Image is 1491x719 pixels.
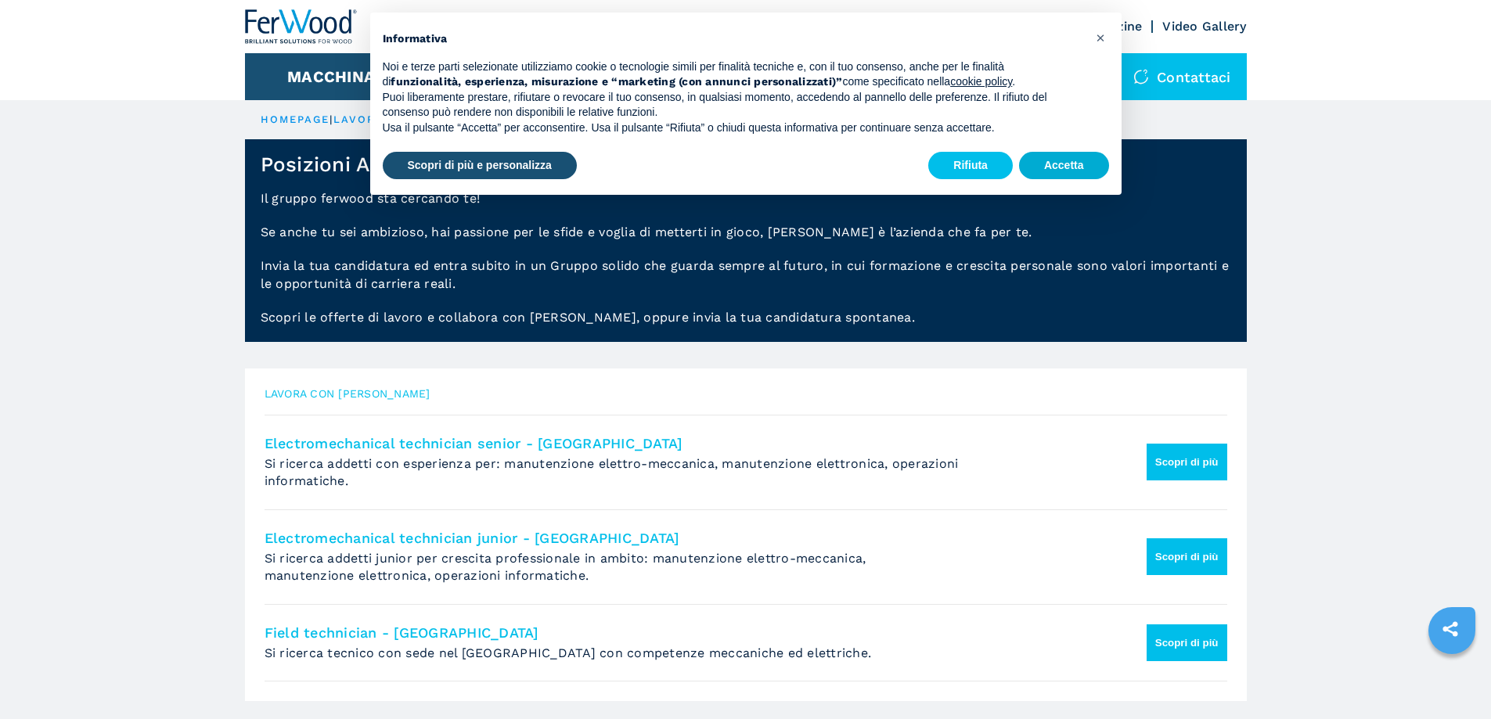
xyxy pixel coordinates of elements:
button: Accetta [1019,152,1109,180]
li: Electromechanical Technician Junior - Italy [265,510,1227,605]
span: Se anche tu sei ambizioso, hai passione per le sfide e voglia di metterti in gioco, [PERSON_NAME]... [261,225,1032,239]
button: Chiudi questa informativa [1089,25,1114,50]
h2: Informativa [383,31,1084,47]
li: Electromechanical Technician Senior - Italy [265,415,1227,510]
span: Il gruppo ferwood sta cercando te! [261,191,481,206]
a: cookie policy [950,75,1012,88]
span: Scopri le offerte di lavoro e collabora con [PERSON_NAME], oppure invia la tua candidatura sponta... [261,310,915,325]
p: Noi e terze parti selezionate utilizziamo cookie o tecnologie simili per finalità tecniche e, con... [383,59,1084,90]
h4: Field technician - [GEOGRAPHIC_DATA] [265,624,1133,642]
p: Puoi liberamente prestare, rifiutare o revocare il tuo consenso, in qualsiasi momento, accedendo ... [383,90,1084,120]
h4: Electromechanical technician senior - [GEOGRAPHIC_DATA] [265,434,1133,452]
a: HOMEPAGE [261,113,330,125]
button: Macchinari [287,67,391,86]
button: Scopri di più [1147,444,1227,480]
p: Si ricerca tecnico con sede nel [GEOGRAPHIC_DATA] con competenze meccaniche ed elettriche. [265,645,960,662]
span: lavora con [PERSON_NAME] [265,388,1227,399]
a: lavora con [PERSON_NAME] [333,113,528,125]
span: Si ricerca addetti junior per crescita professionale in ambito: manutenzione elettro-meccanica, m... [265,551,866,583]
h4: Electromechanical technician junior - [GEOGRAPHIC_DATA] [265,529,1133,547]
p: Usa il pulsante “Accetta” per acconsentire. Usa il pulsante “Rifiuta” o chiudi questa informativa... [383,120,1084,136]
a: sharethis [1431,609,1470,649]
button: Scopri di più [1147,624,1227,661]
iframe: Chat [1424,649,1479,707]
button: Rifiuta [928,152,1013,180]
span: Invia la tua candidatura ed entra subito in un Gruppo solido che guarda sempre al futuro, in cui ... [261,258,1229,291]
button: Scopri di più [1147,538,1227,575]
img: Ferwood [245,9,358,44]
span: | [330,113,333,125]
div: Contattaci [1118,53,1247,100]
strong: funzionalità, esperienza, misurazione e “marketing (con annunci personalizzati)” [391,75,842,88]
span: Si ricerca addetti con esperienza per: manutenzione elettro-meccanica, manutenzione elettronica, ... [265,456,959,488]
a: Video Gallery [1162,19,1246,34]
li: Field Technician - UK [265,605,1227,681]
button: Scopri di più e personalizza [383,152,577,180]
img: Contattaci [1133,69,1149,84]
h1: Posizioni Aperte [261,152,423,177]
span: × [1096,28,1105,47]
